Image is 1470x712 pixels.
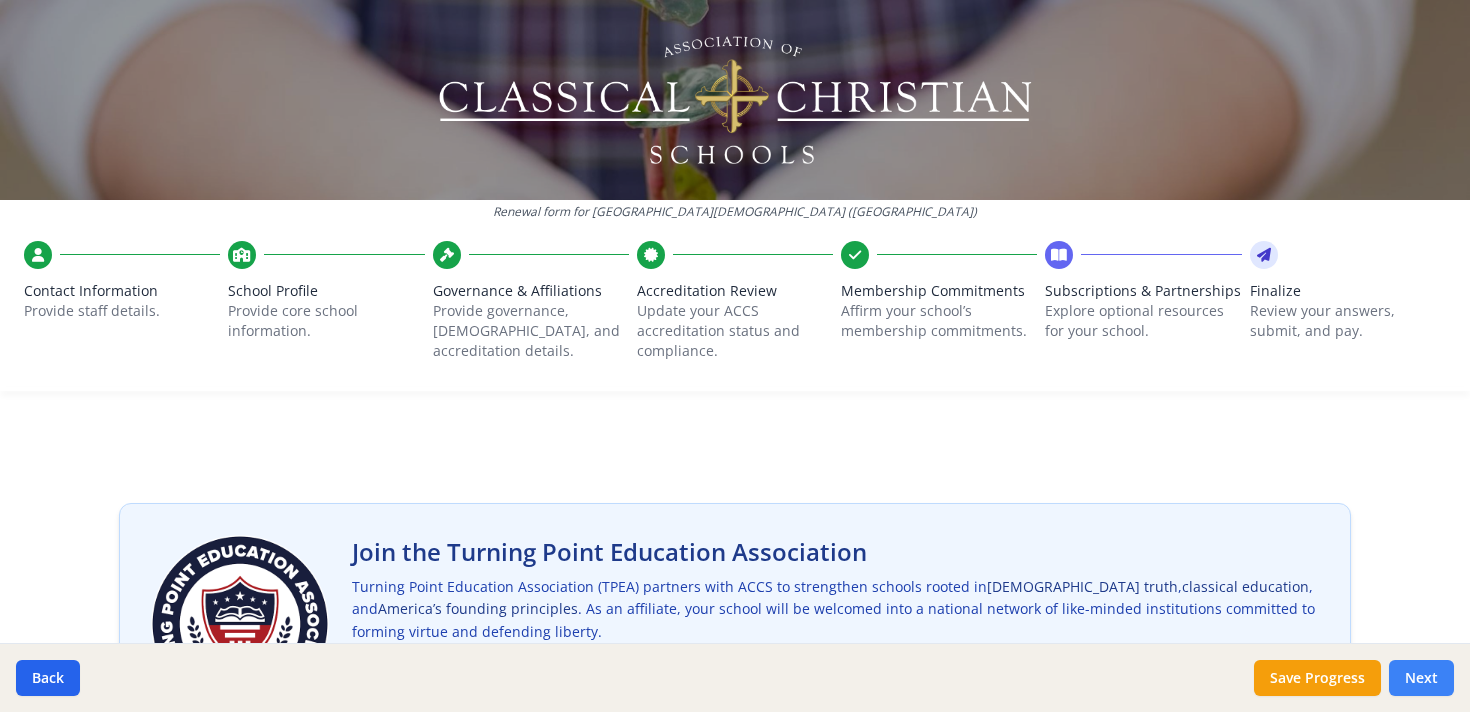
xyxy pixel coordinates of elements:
[987,577,1178,596] span: [DEMOGRAPHIC_DATA] truth
[1250,301,1446,341] p: Review your answers, submit, and pay.
[841,301,1037,341] p: Affirm your school’s membership commitments.
[637,301,833,361] p: Update your ACCS accreditation status and compliance.
[1182,577,1309,596] span: classical education
[637,281,833,301] span: Accreditation Review
[1254,660,1381,696] button: Save Progress
[228,301,424,341] p: Provide core school information.
[1389,660,1454,696] button: Next
[433,281,629,301] span: Governance & Affiliations
[1045,301,1241,341] p: Explore optional resources for your school.
[436,30,1035,170] img: Logo
[228,281,424,301] span: School Profile
[841,281,1037,301] span: Membership Commitments
[352,576,1326,702] p: Turning Point Education Association (TPEA) partners with ACCS to strengthen schools rooted in , ,...
[433,301,629,361] p: Provide governance, [DEMOGRAPHIC_DATA], and accreditation details.
[16,660,80,696] button: Back
[24,281,220,301] span: Contact Information
[378,599,578,618] span: America’s founding principles
[24,301,220,321] p: Provide staff details.
[1250,281,1446,301] span: Finalize
[1045,281,1241,301] span: Subscriptions & Partnerships
[352,536,1326,568] h2: Join the Turning Point Education Association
